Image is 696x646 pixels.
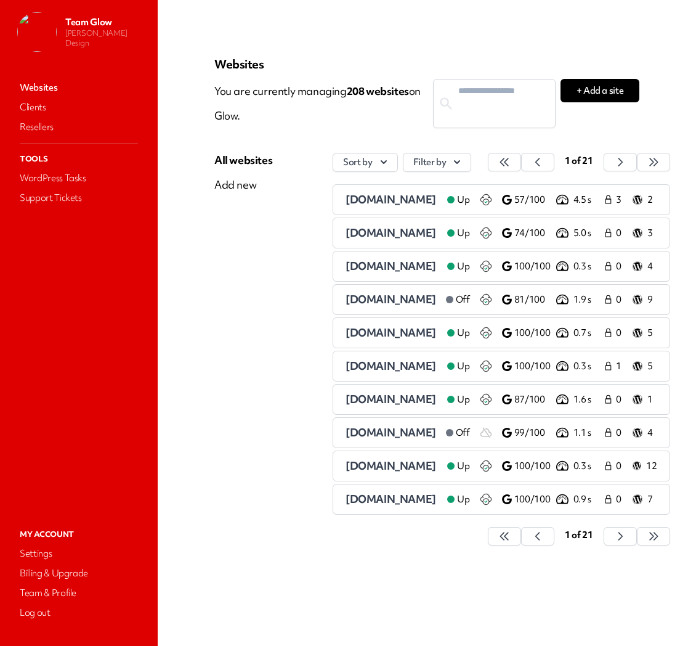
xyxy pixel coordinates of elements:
[346,259,436,273] span: [DOMAIN_NAME]
[603,392,628,407] a: 0
[17,584,140,602] a: Team & Profile
[514,293,554,306] p: 81/100
[647,327,657,340] p: 5
[346,325,437,340] a: [DOMAIN_NAME]
[603,425,628,440] a: 0
[346,492,437,507] a: [DOMAIN_NAME]
[573,460,603,473] p: 0.3 s
[65,16,148,28] p: Team Glow
[502,325,603,340] a: 100/100 0.7 s
[647,194,657,206] p: 2
[346,392,437,407] a: [DOMAIN_NAME]
[616,393,625,406] span: 0
[17,99,140,116] a: Clients
[437,392,479,407] a: Up
[573,493,603,506] p: 0.9 s
[502,459,603,473] a: 100/100 0.3 s
[436,425,480,440] a: Off
[633,259,657,274] a: 4
[603,459,628,473] a: 0
[603,226,628,240] a: 0
[514,493,554,506] p: 100/100
[214,153,272,168] div: All websites
[437,492,479,507] a: Up
[514,260,554,273] p: 100/100
[603,259,628,274] a: 0
[437,459,479,473] a: Up
[333,153,398,172] button: Sort by
[346,359,437,374] a: [DOMAIN_NAME]
[346,425,436,440] a: [DOMAIN_NAME]
[457,194,469,206] span: Up
[646,460,657,473] p: 12
[633,325,657,340] a: 5
[616,493,625,506] span: 0
[437,359,479,374] a: Up
[346,459,437,473] a: [DOMAIN_NAME]
[647,260,657,273] p: 4
[603,292,628,307] a: 0
[346,192,436,206] span: [DOMAIN_NAME]
[514,227,554,240] p: 74/100
[437,226,479,240] a: Up
[616,460,625,473] span: 0
[502,425,603,440] a: 99/100 1.1 s
[514,427,554,440] p: 99/100
[346,292,436,307] a: [DOMAIN_NAME]
[437,259,479,274] a: Up
[346,325,436,340] span: [DOMAIN_NAME]
[457,327,469,340] span: Up
[17,170,140,187] a: WordPress Tasks
[633,292,657,307] a: 9
[437,325,479,340] a: Up
[573,393,603,406] p: 1.6 s
[214,79,433,128] p: You are currently managing on Glow.
[633,192,657,207] a: 2
[633,226,657,240] a: 3
[647,360,657,373] p: 5
[514,460,554,473] p: 100/100
[514,327,554,340] p: 100/100
[214,57,639,72] p: Websites
[616,360,625,373] span: 1
[616,260,625,273] span: 0
[565,155,593,167] span: 1 of 21
[65,28,148,48] p: [PERSON_NAME] Design
[457,393,469,406] span: Up
[603,359,628,374] a: 1
[437,192,479,207] a: Up
[404,84,409,98] span: s
[502,492,603,507] a: 100/100 0.9 s
[514,194,554,206] p: 57/100
[633,392,657,407] a: 1
[347,84,409,98] span: 208 website
[647,227,657,240] p: 3
[346,226,436,240] span: [DOMAIN_NAME]
[514,393,554,406] p: 87/100
[616,293,625,306] span: 0
[346,492,436,506] span: [DOMAIN_NAME]
[346,459,436,473] span: [DOMAIN_NAME]
[346,392,436,406] span: [DOMAIN_NAME]
[603,192,628,207] a: 3
[616,427,625,440] span: 0
[616,327,625,340] span: 0
[565,529,593,541] span: 1 of 21
[403,153,472,172] button: Filter by
[616,227,625,240] span: 0
[436,292,480,307] a: Off
[647,493,657,506] p: 7
[457,227,469,240] span: Up
[647,293,657,306] p: 9
[17,565,140,582] a: Billing & Upgrade
[573,327,603,340] p: 0.7 s
[457,260,469,273] span: Up
[502,192,603,207] a: 57/100 4.5 s
[647,393,657,406] p: 1
[573,227,603,240] p: 5.0 s
[17,151,140,167] p: Tools
[17,604,140,621] a: Log out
